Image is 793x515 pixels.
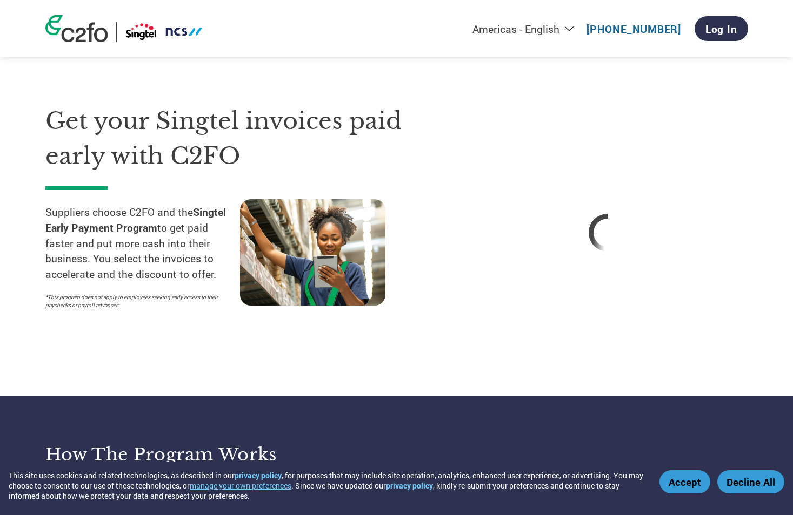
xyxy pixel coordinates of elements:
[695,16,748,41] a: Log In
[45,444,383,465] h3: How the program works
[190,480,291,491] button: manage your own preferences
[125,22,203,42] img: Singtel
[235,470,282,480] a: privacy policy
[240,199,385,306] img: supply chain worker
[386,480,433,491] a: privacy policy
[717,470,784,493] button: Decline All
[45,205,226,234] strong: Singtel Early Payment Program
[45,205,240,282] p: Suppliers choose C2FO and the to get paid faster and put more cash into their business. You selec...
[9,470,644,501] div: This site uses cookies and related technologies, as described in our , for purposes that may incl...
[45,293,229,309] p: *This program does not apply to employees seeking early access to their paychecks or payroll adva...
[45,15,108,42] img: c2fo logo
[45,104,435,173] h1: Get your Singtel invoices paid early with C2FO
[587,22,681,36] a: [PHONE_NUMBER]
[659,470,710,493] button: Accept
